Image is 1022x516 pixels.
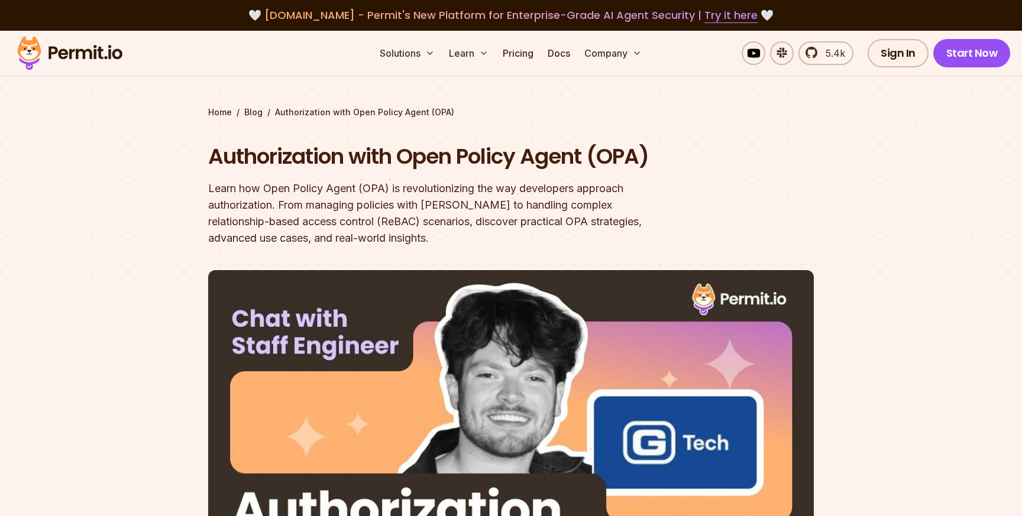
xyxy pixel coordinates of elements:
a: Sign In [868,39,929,67]
a: Blog [244,106,263,118]
button: Solutions [375,41,439,65]
a: Home [208,106,232,118]
button: Company [580,41,646,65]
span: 5.4k [819,46,845,60]
div: / / [208,106,814,118]
div: Learn how Open Policy Agent (OPA) is revolutionizing the way developers approach authorization. F... [208,180,662,246]
a: Pricing [498,41,538,65]
div: 🤍 🤍 [28,7,994,24]
h1: Authorization with Open Policy Agent (OPA) [208,142,662,171]
span: [DOMAIN_NAME] - Permit's New Platform for Enterprise-Grade AI Agent Security | [264,8,758,22]
a: Try it here [704,8,758,23]
a: Docs [543,41,575,65]
button: Learn [444,41,493,65]
a: Start Now [933,39,1011,67]
img: Permit logo [12,33,128,73]
a: 5.4k [798,41,853,65]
